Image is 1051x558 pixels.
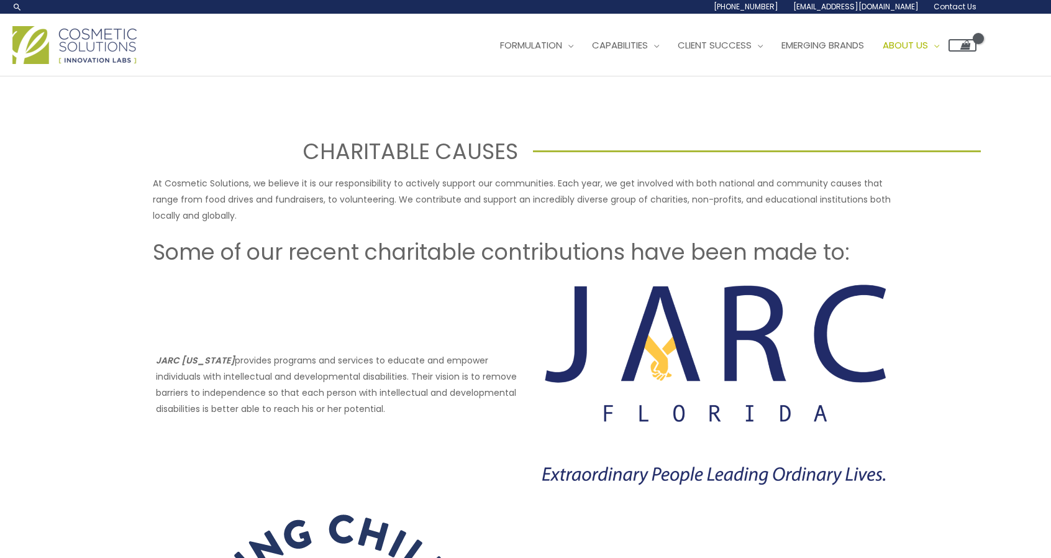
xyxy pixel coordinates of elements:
[500,39,562,52] span: Formulation
[491,27,583,64] a: Formulation
[873,27,949,64] a: About Us
[781,39,864,52] span: Emerging Brands
[12,26,137,64] img: Cosmetic Solutions Logo
[153,238,898,267] h2: Some of our recent charitable contributions have been made to:
[883,39,928,52] span: About Us
[592,39,648,52] span: Capabilities
[533,281,895,488] img: Charitable Causes JARC Florida Logo
[583,27,668,64] a: Capabilities
[714,1,778,12] span: [PHONE_NUMBER]
[12,2,22,12] a: Search icon link
[678,39,752,52] span: Client Success
[772,27,873,64] a: Emerging Brands
[153,175,898,224] p: At Cosmetic Solutions, we believe it is our responsibility to actively support our communities. E...
[949,39,976,52] a: View Shopping Cart, empty
[668,27,772,64] a: Client Success
[793,1,919,12] span: [EMAIL_ADDRESS][DOMAIN_NAME]
[156,352,518,417] p: provides programs and services to educate and empower individuals with intellectual and developme...
[481,27,976,64] nav: Site Navigation
[70,136,518,167] h1: CHARITABLE CAUSES
[156,354,235,367] strong: JARC [US_STATE]
[934,1,976,12] span: Contact Us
